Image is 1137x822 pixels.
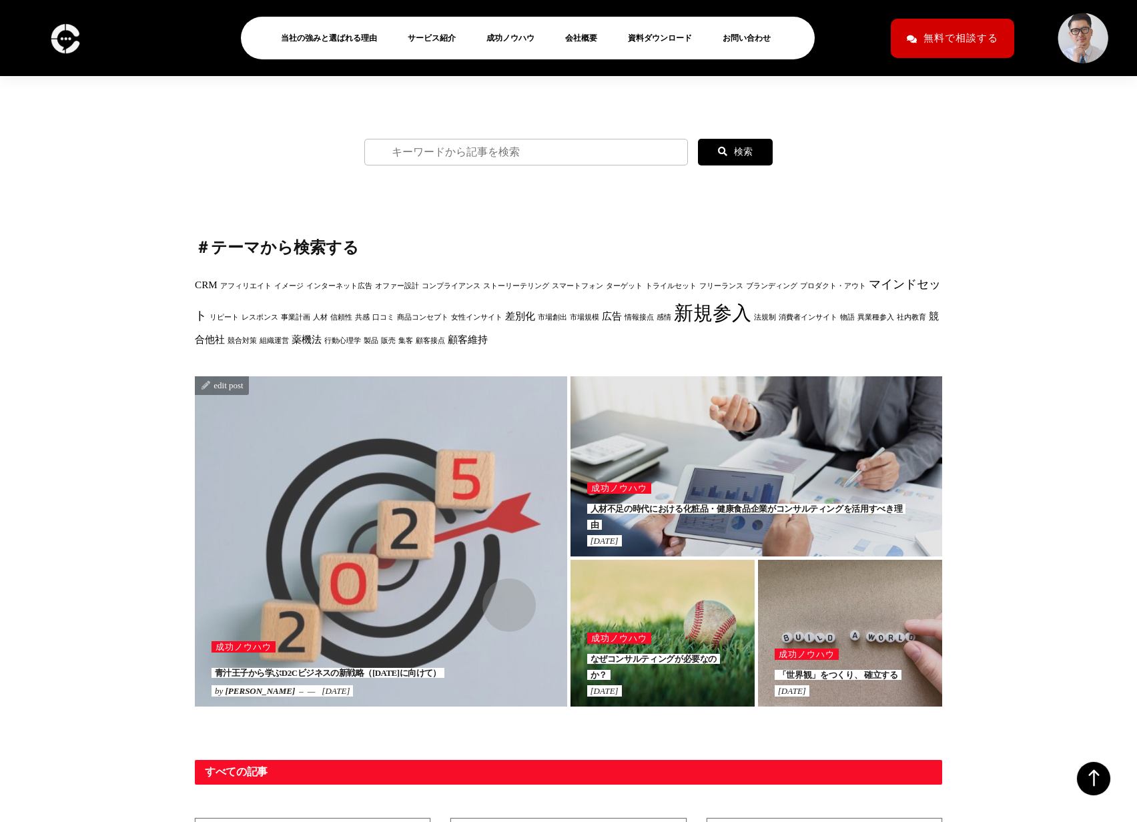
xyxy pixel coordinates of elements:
[800,282,866,290] a: プロダクト・アウト (1個の項目)
[214,380,243,390] span: edit post
[355,314,370,321] a: 共感 (1個の項目)
[587,482,651,494] a: 成功ノウハウ
[281,314,310,321] a: 事業計画 (1個の項目)
[587,633,651,644] a: 成功ノウハウ
[47,19,83,58] img: logo-c
[779,314,837,321] a: 消費者インサイト (1個の項目)
[587,504,906,529] a: 人材不足の時代における化粧品・健康食品企業がコンサルティングを活用すべき理由
[628,30,703,46] a: 資料ダウンロード
[698,139,773,165] button: 検索
[375,282,419,290] a: オファー設計 (1個の項目)
[483,282,549,290] a: ストーリーテリング (1個の項目)
[364,139,688,165] input: キーワードから記事を検索
[775,649,839,660] a: 成功ノウハウ
[923,27,998,50] span: 無料で相談する
[538,314,567,321] a: 市場創出 (1個の項目)
[416,337,445,344] a: 顧客接点 (1個の項目)
[381,337,396,344] a: 販売 (1個の項目)
[674,302,751,324] a: 新規参入 (10個の項目)
[625,314,654,321] a: 情報接点 (1個の項目)
[210,314,239,321] a: リピート (1個の項目)
[364,337,378,344] a: 製品 (1個の項目)
[324,337,361,344] a: 行動心理学 (1個の項目)
[292,334,322,345] a: 薬機法 (2個の項目)
[486,30,545,46] a: 成功ノウハウ
[778,686,806,696] a: [DATE]
[322,686,350,696] a: [DATE]
[195,239,942,256] h5: ＃テーマから検索する
[775,670,901,680] a: 「世界観」をつくり、 確立する
[857,314,894,321] a: 異業種参入 (1個の項目)
[398,337,413,344] a: 集客 (1個の項目)
[602,310,622,322] a: 広告 (2個の項目)
[220,282,272,290] a: アフィリエイト (1個の項目)
[645,282,697,290] a: トライルセット (1個の項目)
[891,19,1014,58] a: 無料で相談する
[212,641,276,653] a: 成功ノウハウ
[754,314,776,321] a: 法規制 (1個の項目)
[306,282,372,290] a: インターネット広告 (1個の項目)
[840,314,855,321] a: 物語 (1個の項目)
[195,278,941,322] a: マインドセット (3個の項目)
[565,30,608,46] a: 会社概要
[212,668,444,678] a: 青汁王子から学ぶD2Cビジネスの新戦略（[DATE]に向けて）
[274,282,304,290] a: イメージ (1個の項目)
[228,337,257,344] a: 競合対策 (1個の項目)
[746,282,797,290] a: ブランディング (1個の項目)
[260,337,289,344] a: 組織運営 (1個の項目)
[372,314,394,321] a: 口コミ (1個の項目)
[313,314,328,321] a: 人材 (1個の項目)
[330,314,352,321] a: 信頼性 (1個の項目)
[448,334,488,345] a: 顧客維持 (2個の項目)
[397,314,448,321] a: 商品コンセプト (1個の項目)
[591,536,619,546] a: [DATE]
[657,314,671,321] a: 感情 (1個の項目)
[897,314,926,321] a: 社内教育 (1個の項目)
[606,282,643,290] a: ターゲット (1個の項目)
[408,30,466,46] a: サービス紹介
[195,279,218,290] a: CRM (2個の項目)
[422,282,480,290] a: コンプライアンス (1個の項目)
[591,686,619,696] a: [DATE]
[570,314,599,321] a: 市場規模 (1個の項目)
[242,314,278,321] a: レスポンス (1個の項目)
[451,314,502,321] a: 女性インサイト (1個の項目)
[195,376,249,395] a: edit post
[226,686,296,696] a: [PERSON_NAME]
[587,654,721,679] a: なぜコンサルティングが必要なのか？
[552,282,603,290] a: スマートフォン (1個の項目)
[47,31,83,43] a: logo-c
[195,760,278,784] span: すべての記事
[505,310,535,322] a: 差別化 (2個の項目)
[723,30,781,46] a: お問い合わせ
[281,30,388,46] a: 当社の強みと選ばれる理由
[699,282,743,290] a: フリーランス (1個の項目)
